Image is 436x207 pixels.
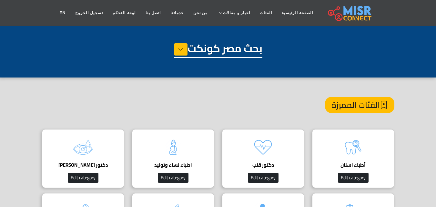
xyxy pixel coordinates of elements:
[70,7,108,19] a: تسجيل الخروج
[322,162,384,168] h4: أطباء اسنان
[68,173,98,183] button: Edit category
[128,129,218,188] a: اطباء نساء وتوليد Edit category
[250,134,276,160] img: kQgAgBbLbYzX17DbAKQs.png
[52,162,114,168] h4: دكتور [PERSON_NAME]
[38,129,128,188] a: دكتور [PERSON_NAME] Edit category
[218,129,308,188] a: دكتور قلب Edit category
[325,97,394,113] h4: الفئات المميزة
[55,7,70,19] a: EN
[158,173,188,183] button: Edit category
[166,7,188,19] a: خدماتنا
[141,7,166,19] a: اتصل بنا
[277,7,318,19] a: الصفحة الرئيسية
[223,10,250,16] span: اخبار و مقالات
[212,7,255,19] a: اخبار و مقالات
[248,173,279,183] button: Edit category
[308,129,398,188] a: أطباء اسنان Edit category
[338,173,369,183] button: Edit category
[232,162,294,168] h4: دكتور قلب
[160,134,186,160] img: tQBIxbFzDjHNxea4mloJ.png
[108,7,140,19] a: لوحة التحكم
[255,7,277,19] a: الفئات
[70,134,96,160] img: O3vASGqC8OE0Zbp7R2Y3.png
[174,42,262,58] h1: بحث مصر كونكت
[188,7,212,19] a: من نحن
[328,5,371,21] img: main.misr_connect
[340,134,366,160] img: k714wZmFaHWIHbCst04N.png
[142,162,204,168] h4: اطباء نساء وتوليد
